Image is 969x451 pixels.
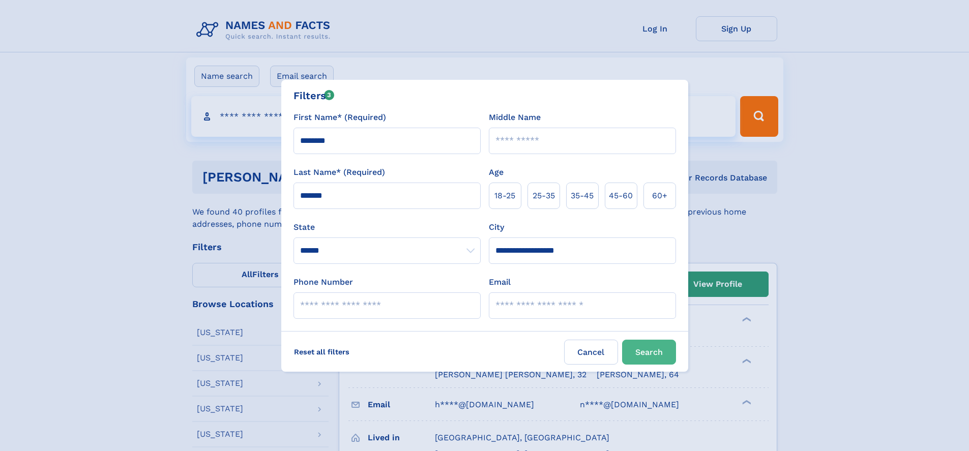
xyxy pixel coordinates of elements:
[293,166,385,178] label: Last Name* (Required)
[293,276,353,288] label: Phone Number
[293,221,481,233] label: State
[609,190,633,202] span: 45‑60
[489,221,504,233] label: City
[533,190,555,202] span: 25‑35
[494,190,515,202] span: 18‑25
[293,111,386,124] label: First Name* (Required)
[564,340,618,365] label: Cancel
[489,166,504,178] label: Age
[489,276,511,288] label: Email
[293,88,335,103] div: Filters
[489,111,541,124] label: Middle Name
[622,340,676,365] button: Search
[571,190,594,202] span: 35‑45
[652,190,667,202] span: 60+
[287,340,356,364] label: Reset all filters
